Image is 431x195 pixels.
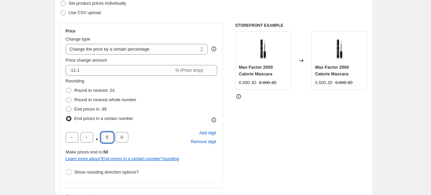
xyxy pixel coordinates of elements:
[190,137,217,146] button: Remove placeholder
[239,80,256,85] span: 6.000 JD
[191,138,216,145] span: Remove digit
[335,80,353,85] span: 6.000 JD
[66,156,179,161] i: Learn more about " End prices in a certain number " rounding
[74,97,136,102] span: Round to nearest whole number
[66,37,90,42] span: Change type
[74,88,115,93] span: Round to nearest .01
[259,80,276,85] span: 8.000 JD
[66,58,107,63] span: Price change amount
[250,35,276,62] img: MAXFACTOR2000CALORIEMASCARA_80x.jpg
[116,132,128,143] input: ﹡
[175,68,203,73] span: % (Price drop)
[66,78,84,83] span: Rounding
[74,116,133,121] span: End prices in a certain number
[66,149,108,154] span: Make prices end in
[239,65,273,76] span: Max Factor 2000 Calorie Mascara
[66,156,179,161] a: Learn more about"End prices in a certain number"rounding
[66,28,75,34] h3: Price
[66,132,78,143] input: ﹡
[69,1,126,6] span: Set product prices individually
[326,35,353,62] img: MAXFACTOR2000CALORIEMASCARA_80x.jpg
[210,46,217,52] div: help
[199,130,216,136] span: Add digit
[95,132,99,143] span: .
[101,132,114,143] input: ﹡
[235,23,368,28] h6: STOREFRONT EXAMPLE
[102,149,108,154] b: .50
[74,107,107,112] span: End prices in .99
[315,65,349,76] span: Max Factor 2000 Calorie Mascara
[66,65,174,76] input: -15
[74,170,139,175] span: Show rounding direction options?
[315,80,332,85] span: 5.500 JD
[80,132,93,143] input: ﹡
[198,129,217,137] button: Add placeholder
[69,10,101,15] span: Use CSV upload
